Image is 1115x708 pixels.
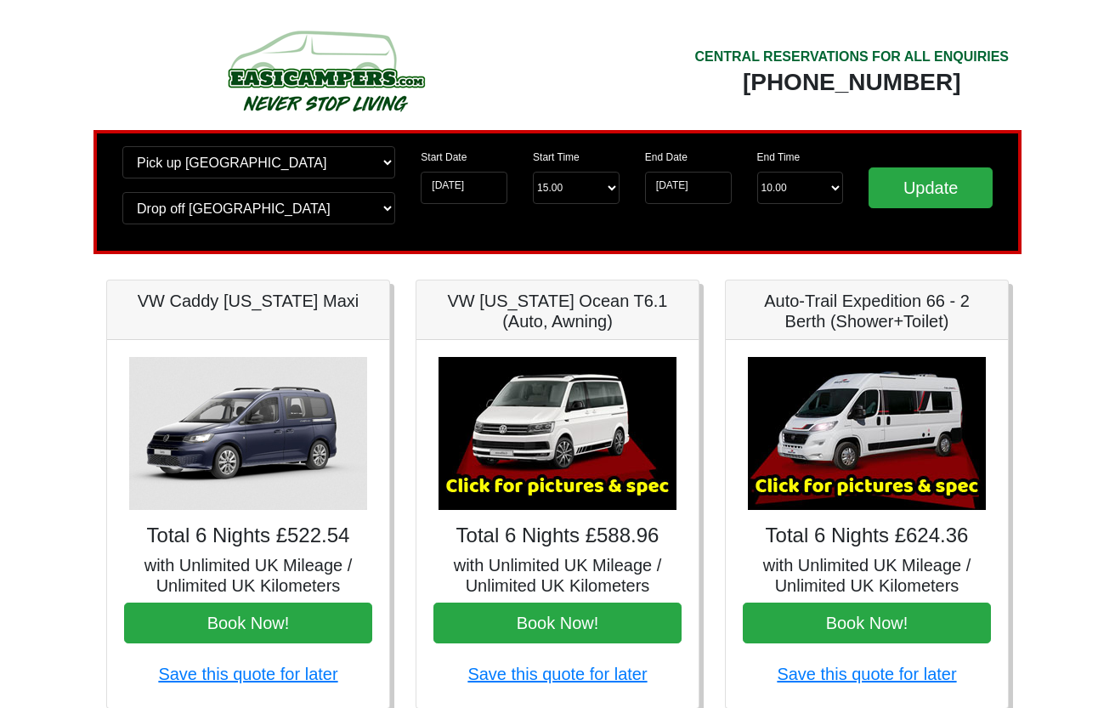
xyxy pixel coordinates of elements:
[124,524,372,548] h4: Total 6 Nights £522.54
[421,150,467,165] label: Start Date
[467,665,647,683] a: Save this quote for later
[645,150,688,165] label: End Date
[743,291,991,331] h5: Auto-Trail Expedition 66 - 2 Berth (Shower+Toilet)
[533,150,580,165] label: Start Time
[757,150,801,165] label: End Time
[433,555,682,596] h5: with Unlimited UK Mileage / Unlimited UK Kilometers
[421,172,507,204] input: Start Date
[777,665,956,683] a: Save this quote for later
[124,555,372,596] h5: with Unlimited UK Mileage / Unlimited UK Kilometers
[158,665,337,683] a: Save this quote for later
[124,291,372,311] h5: VW Caddy [US_STATE] Maxi
[433,524,682,548] h4: Total 6 Nights £588.96
[694,47,1009,67] div: CENTRAL RESERVATIONS FOR ALL ENQUIRIES
[164,24,487,117] img: campers-checkout-logo.png
[743,555,991,596] h5: with Unlimited UK Mileage / Unlimited UK Kilometers
[869,167,993,208] input: Update
[743,603,991,643] button: Book Now!
[694,67,1009,98] div: [PHONE_NUMBER]
[129,357,367,510] img: VW Caddy California Maxi
[433,291,682,331] h5: VW [US_STATE] Ocean T6.1 (Auto, Awning)
[439,357,676,510] img: VW California Ocean T6.1 (Auto, Awning)
[645,172,732,204] input: Return Date
[124,603,372,643] button: Book Now!
[748,357,986,510] img: Auto-Trail Expedition 66 - 2 Berth (Shower+Toilet)
[433,603,682,643] button: Book Now!
[743,524,991,548] h4: Total 6 Nights £624.36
